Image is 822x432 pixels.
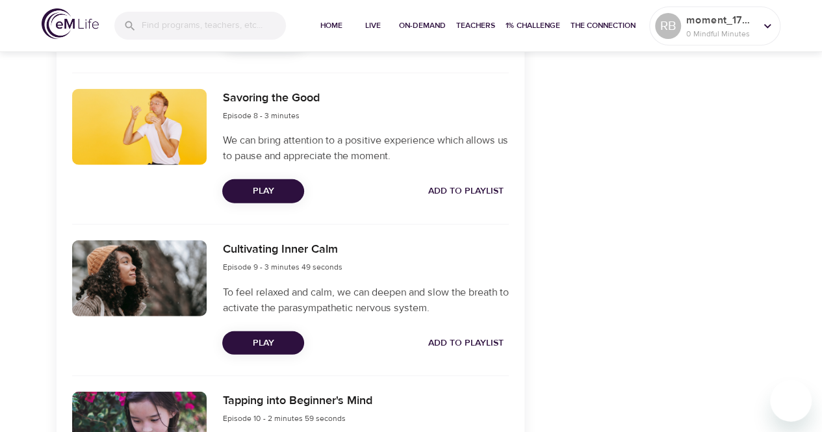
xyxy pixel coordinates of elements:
span: Episode 9 - 3 minutes 49 seconds [222,262,342,272]
span: Live [357,19,389,32]
span: Teachers [456,19,495,32]
p: moment_1759612661 [686,12,755,28]
button: Play [222,179,304,203]
span: Episode 8 - 3 minutes [222,110,299,121]
span: 1% Challenge [506,19,560,32]
span: Episode 10 - 2 minutes 59 seconds [222,413,345,424]
button: Play [222,331,304,355]
button: Add to Playlist [423,331,509,355]
h6: Savoring the Good [222,89,319,108]
p: We can bring attention to a positive experience which allows us to pause and appreciate the moment. [222,133,508,164]
div: RB [655,13,681,39]
span: The Connection [571,19,636,32]
span: Play [233,183,294,199]
input: Find programs, teachers, etc... [142,12,286,40]
h6: Tapping into Beginner's Mind [222,392,372,411]
span: Add to Playlist [428,335,504,351]
span: On-Demand [399,19,446,32]
p: To feel relaxed and calm, we can deepen and slow the breath to activate the parasympathetic nervo... [222,285,508,316]
h6: Cultivating Inner Calm [222,240,342,259]
span: Play [233,335,294,351]
img: logo [42,8,99,39]
p: 0 Mindful Minutes [686,28,755,40]
button: Add to Playlist [423,179,509,203]
iframe: Button to launch messaging window [770,380,812,422]
span: Add to Playlist [428,183,504,199]
span: Home [316,19,347,32]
